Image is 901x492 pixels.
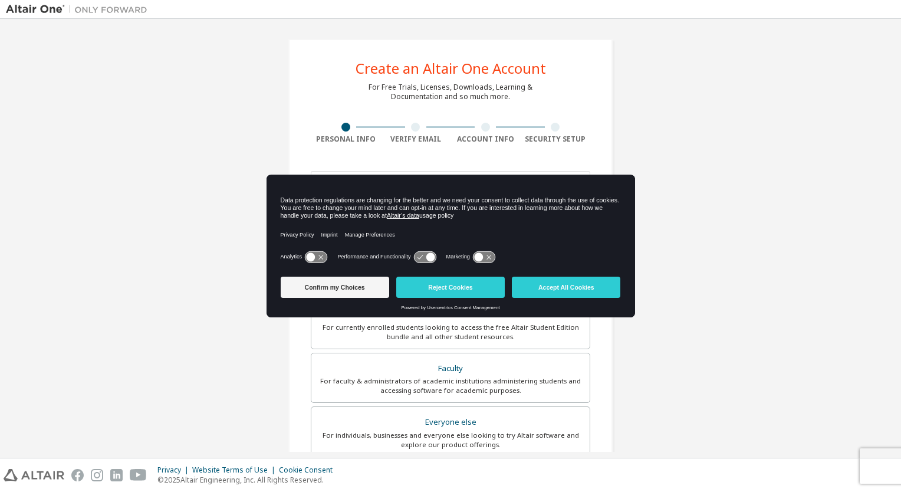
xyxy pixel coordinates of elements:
div: Everyone else [318,414,583,431]
div: Create an Altair One Account [356,61,546,76]
div: Security Setup [521,135,591,144]
p: © 2025 Altair Engineering, Inc. All Rights Reserved. [157,475,340,485]
img: facebook.svg [71,469,84,481]
div: For currently enrolled students looking to access the free Altair Student Edition bundle and all ... [318,323,583,342]
div: For faculty & administrators of academic institutions administering students and accessing softwa... [318,376,583,395]
div: Personal Info [311,135,381,144]
div: Privacy [157,465,192,475]
div: Account Info [450,135,521,144]
div: For Free Trials, Licenses, Downloads, Learning & Documentation and so much more. [369,83,532,101]
img: instagram.svg [91,469,103,481]
div: Faculty [318,360,583,377]
div: Verify Email [381,135,451,144]
div: For individuals, businesses and everyone else looking to try Altair software and explore our prod... [318,431,583,450]
div: Cookie Consent [279,465,340,475]
img: altair_logo.svg [4,469,64,481]
div: Website Terms of Use [192,465,279,475]
img: linkedin.svg [110,469,123,481]
img: youtube.svg [130,469,147,481]
img: Altair One [6,4,153,15]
